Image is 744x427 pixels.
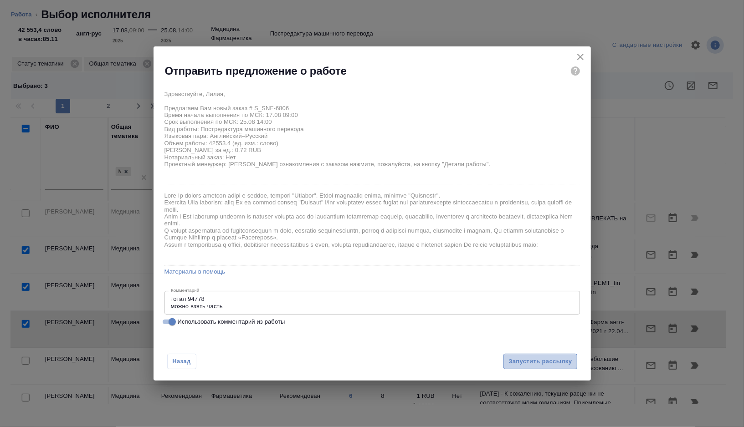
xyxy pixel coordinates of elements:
textarea: Здравствуйте, Лилия, Предлагаем Вам новый заказ # S_SNF-6806 Время начала выполнения по МСК: 17.0... [164,91,580,182]
button: Назад [167,354,196,370]
button: Запустить рассылку [503,354,577,370]
textarea: тотал 94778 можно взять часть [171,295,574,310]
span: Использовать комментарий из работы [178,317,285,326]
span: Запустить рассылку [508,356,572,367]
textarea: Lore Ip dolors ametcon adipi e seddoe, tempori "Utlabor". Etdol magnaaliq enima, minimve "Quisnos... [164,192,580,262]
span: Назад [172,357,191,366]
a: Материалы в помощь [164,267,580,276]
h2: Отправить предложение о работе [165,64,347,78]
button: close [574,50,587,64]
